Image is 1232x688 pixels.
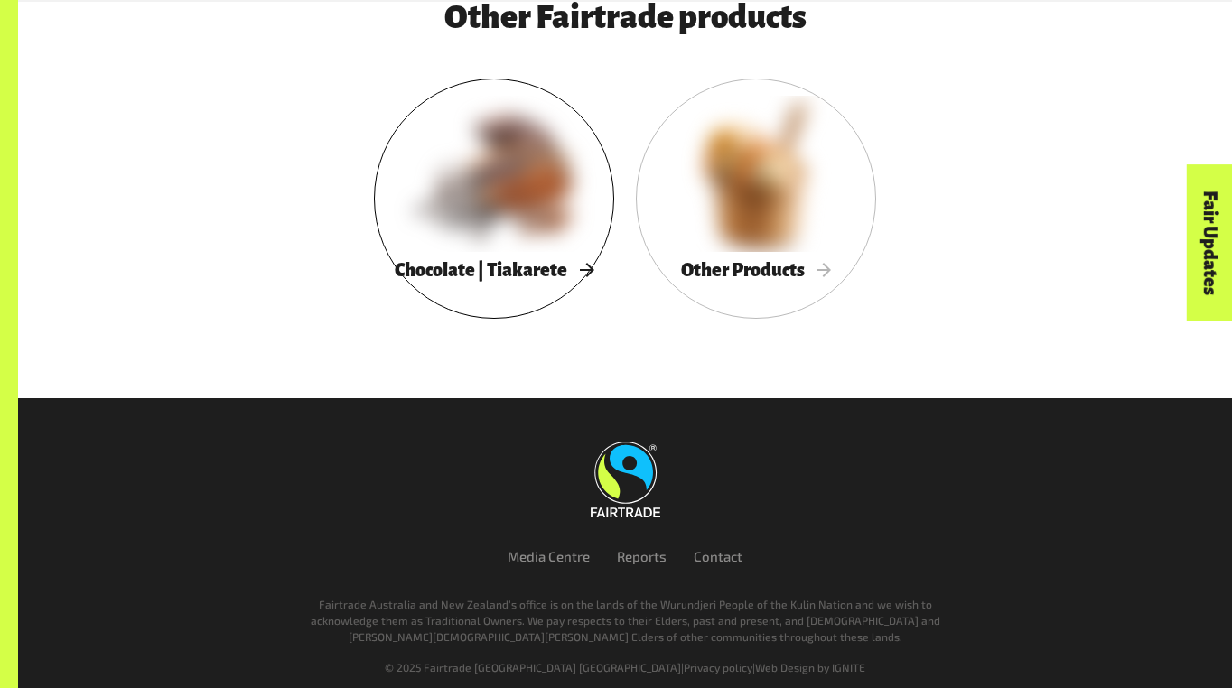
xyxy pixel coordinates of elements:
[755,661,865,674] a: Web Design by IGNITE
[298,596,952,645] p: Fairtrade Australia and New Zealand’s office is on the lands of the Wurundjeri People of the Kuli...
[395,260,593,280] span: Chocolate | Tiakarete
[636,79,876,319] a: Other Products
[684,661,752,674] a: Privacy policy
[617,548,667,564] a: Reports
[130,659,1120,675] div: | |
[508,548,590,564] a: Media Centre
[385,661,681,674] span: © 2025 Fairtrade [GEOGRAPHIC_DATA] [GEOGRAPHIC_DATA]
[694,548,742,564] a: Contact
[591,442,660,517] img: Fairtrade Australia New Zealand logo
[374,79,614,319] a: Chocolate | Tiakarete
[681,260,831,280] span: Other Products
